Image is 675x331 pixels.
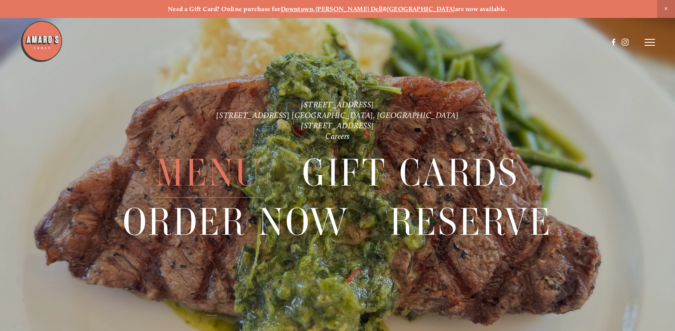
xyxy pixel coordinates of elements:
span: Reserve [390,198,552,247]
span: Menu [156,148,262,198]
a: Gift Cards [302,148,519,197]
a: [STREET_ADDRESS] [301,100,374,109]
a: [STREET_ADDRESS] [GEOGRAPHIC_DATA], [GEOGRAPHIC_DATA] [216,110,458,120]
strong: , [313,5,315,13]
a: [GEOGRAPHIC_DATA] [387,5,455,13]
strong: & [383,5,387,13]
a: Menu [156,148,262,197]
span: Gift Cards [302,148,519,198]
a: Reserve [390,198,552,246]
strong: Need a Gift Card? Online purchase for [168,5,281,13]
strong: are now available. [455,5,507,13]
img: Amaro's Table [20,20,63,63]
a: Downtown [281,5,314,13]
a: Careers [325,131,350,141]
a: [PERSON_NAME] Dell [315,5,383,13]
a: [STREET_ADDRESS] [301,121,374,130]
span: Order Now [123,198,350,247]
a: Order Now [123,198,350,246]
